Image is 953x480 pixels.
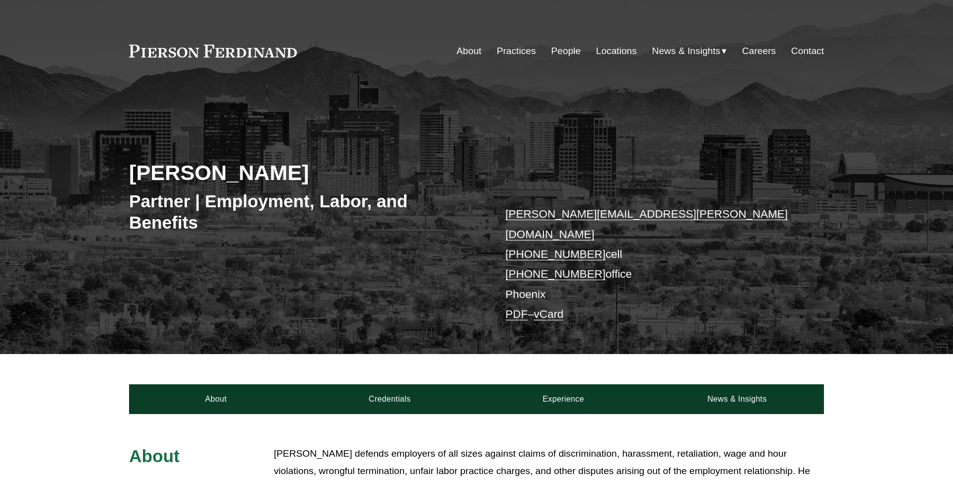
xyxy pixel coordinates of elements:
[650,384,824,414] a: News & Insights
[791,42,824,60] a: Contact
[652,42,727,60] a: folder dropdown
[742,42,776,60] a: Careers
[505,208,788,240] a: [PERSON_NAME][EMAIL_ADDRESS][PERSON_NAME][DOMAIN_NAME]
[129,384,303,414] a: About
[505,248,606,260] a: [PHONE_NUMBER]
[505,204,795,324] p: cell office Phoenix –
[303,384,476,414] a: Credentials
[497,42,536,60] a: Practices
[129,446,180,466] span: About
[551,42,581,60] a: People
[476,384,650,414] a: Experience
[534,308,564,320] a: vCard
[129,160,476,185] h2: [PERSON_NAME]
[652,43,721,60] span: News & Insights
[457,42,481,60] a: About
[596,42,637,60] a: Locations
[505,308,528,320] a: PDF
[505,268,606,280] a: [PHONE_NUMBER]
[129,190,476,234] h3: Partner | Employment, Labor, and Benefits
